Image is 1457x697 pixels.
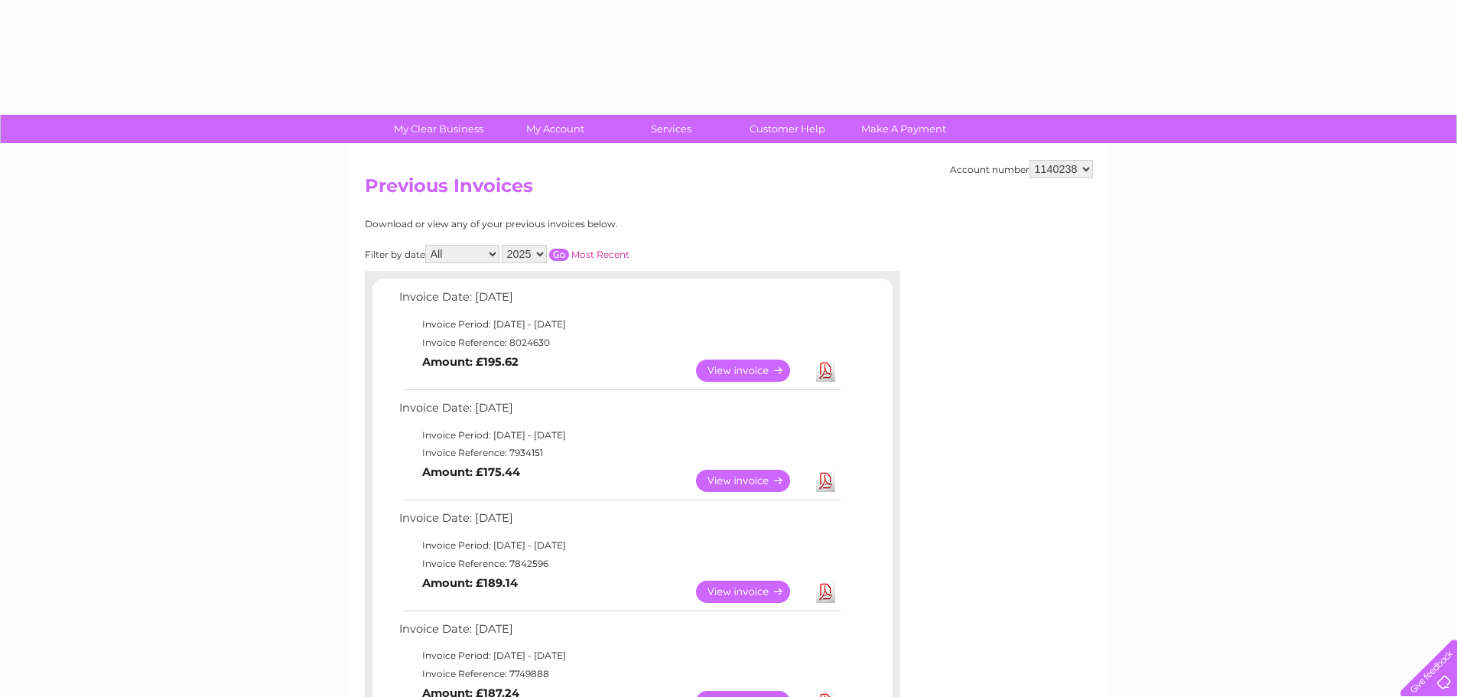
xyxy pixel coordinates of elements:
[395,315,843,334] td: Invoice Period: [DATE] - [DATE]
[696,360,808,382] a: View
[365,219,766,230] div: Download or view any of your previous invoices below.
[816,581,835,603] a: Download
[422,465,520,479] b: Amount: £175.44
[395,555,843,573] td: Invoice Reference: 7842596
[376,115,502,143] a: My Clear Business
[395,647,843,665] td: Invoice Period: [DATE] - [DATE]
[395,398,843,426] td: Invoice Date: [DATE]
[724,115,850,143] a: Customer Help
[395,619,843,647] td: Invoice Date: [DATE]
[571,249,629,260] a: Most Recent
[395,536,843,555] td: Invoice Period: [DATE] - [DATE]
[395,287,843,315] td: Invoice Date: [DATE]
[492,115,618,143] a: My Account
[395,334,843,352] td: Invoice Reference: 8024630
[365,175,1093,204] h2: Previous Invoices
[608,115,734,143] a: Services
[696,581,808,603] a: View
[422,576,518,590] b: Amount: £189.14
[395,665,843,683] td: Invoice Reference: 7749888
[816,470,835,492] a: Download
[950,160,1093,178] div: Account number
[395,426,843,445] td: Invoice Period: [DATE] - [DATE]
[816,360,835,382] a: Download
[395,444,843,462] td: Invoice Reference: 7934151
[422,355,519,369] b: Amount: £195.62
[365,245,766,263] div: Filter by date
[395,508,843,536] td: Invoice Date: [DATE]
[841,115,967,143] a: Make A Payment
[696,470,808,492] a: View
